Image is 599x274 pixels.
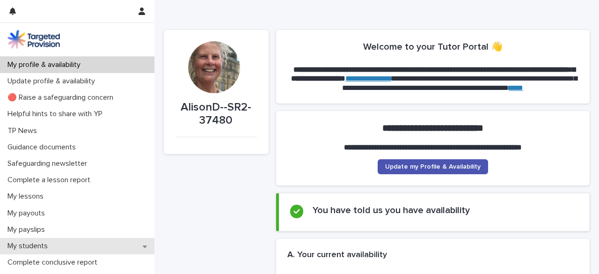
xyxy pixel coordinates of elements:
p: My payouts [4,209,52,218]
p: TP News [4,126,44,135]
p: AlisonD--SR2-37480 [175,101,257,128]
span: Update my Profile & Availability [385,163,481,170]
img: M5nRWzHhSzIhMunXDL62 [7,30,60,49]
p: Update profile & availability [4,77,102,86]
p: My payslips [4,225,52,234]
p: Safeguarding newsletter [4,159,95,168]
p: My profile & availability [4,60,88,69]
a: Update my Profile & Availability [378,159,488,174]
h2: You have told us you have availability [313,205,470,216]
p: Complete a lesson report [4,176,98,185]
h2: A. Your current availability [287,250,387,260]
p: My lessons [4,192,51,201]
p: 🔴 Raise a safeguarding concern [4,93,121,102]
p: Guidance documents [4,143,83,152]
p: My students [4,242,55,251]
p: Complete conclusive report [4,258,105,267]
h2: Welcome to your Tutor Portal 👋 [363,41,503,52]
p: Helpful hints to share with YP [4,110,110,118]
